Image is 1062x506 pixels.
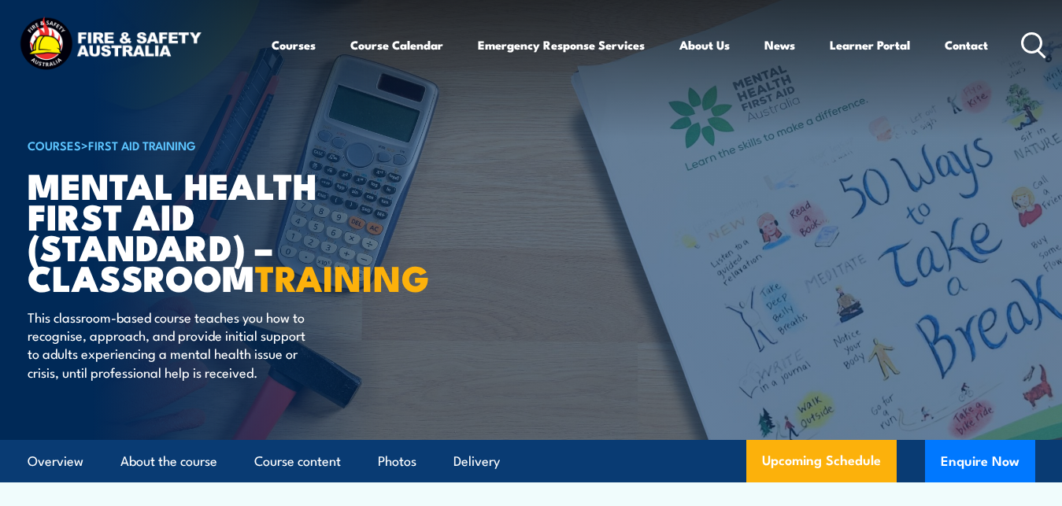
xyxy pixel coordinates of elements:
strong: TRAINING [255,249,430,304]
h1: Mental Health First Aid (Standard) – Classroom [28,169,416,293]
a: About the course [120,441,217,482]
h6: > [28,135,416,154]
a: News [764,26,795,64]
a: First Aid Training [88,136,196,153]
a: Contact [945,26,988,64]
a: Course Calendar [350,26,443,64]
a: Overview [28,441,83,482]
a: Upcoming Schedule [746,440,897,482]
a: Learner Portal [830,26,910,64]
a: Course content [254,441,341,482]
a: Courses [272,26,316,64]
button: Enquire Now [925,440,1035,482]
a: Photos [378,441,416,482]
a: Delivery [453,441,500,482]
a: COURSES [28,136,81,153]
a: Emergency Response Services [478,26,645,64]
a: About Us [679,26,730,64]
p: This classroom-based course teaches you how to recognise, approach, and provide initial support t... [28,308,315,382]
